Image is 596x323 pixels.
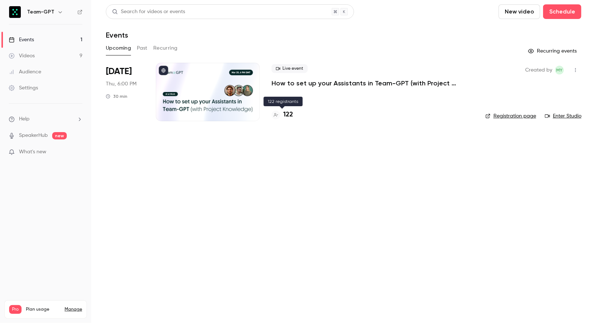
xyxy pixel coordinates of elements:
a: 122 [272,110,293,120]
a: Manage [65,307,82,312]
button: Past [137,42,147,54]
div: Videos [9,52,35,59]
span: Created by [525,66,552,74]
li: help-dropdown-opener [9,115,82,123]
a: Enter Studio [545,112,581,120]
div: Search for videos or events [112,8,185,16]
span: Thu, 6:00 PM [106,80,136,88]
button: Upcoming [106,42,131,54]
iframe: Noticeable Trigger [74,149,82,155]
a: Registration page [485,112,536,120]
span: MY [557,66,563,74]
button: Recurring [153,42,178,54]
div: Settings [9,84,38,92]
button: Recurring events [525,45,581,57]
span: new [52,132,67,139]
h1: Events [106,31,128,39]
div: Events [9,36,34,43]
span: Help [19,115,30,123]
h4: 122 [283,110,293,120]
img: Team-GPT [9,6,21,18]
h6: Team-GPT [27,8,54,16]
span: Plan usage [26,307,60,312]
span: Martin Yochev [555,66,564,74]
button: Schedule [543,4,581,19]
a: How to set up your Assistants in Team-GPT (with Project Knowledge) [272,79,474,88]
span: [DATE] [106,66,132,77]
span: What's new [19,148,46,156]
div: 30 min [106,93,127,99]
button: New video [499,4,540,19]
span: Pro [9,305,22,314]
div: Audience [9,68,41,76]
div: Sep 11 Thu, 6:00 PM (Europe/London) [106,63,144,121]
span: Live event [272,64,308,73]
a: SpeakerHub [19,132,48,139]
